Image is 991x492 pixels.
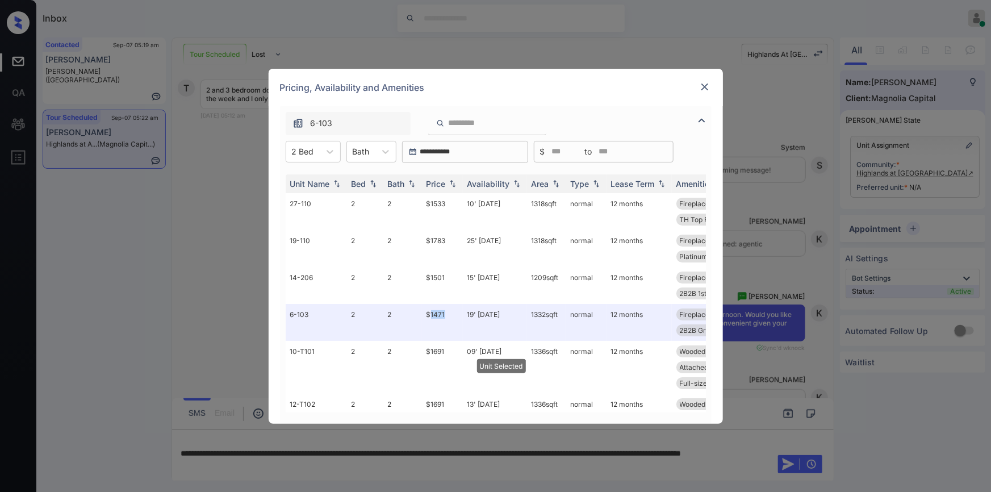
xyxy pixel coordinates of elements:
[699,81,710,93] img: close
[550,180,562,187] img: sorting
[511,180,522,187] img: sorting
[286,230,347,267] td: 19-110
[286,304,347,341] td: 6-103
[290,179,330,189] div: Unit Name
[680,326,739,335] span: 2B2B Ground Flo...
[607,394,672,447] td: 12 months
[463,304,527,341] td: 19' [DATE]
[447,180,458,187] img: sorting
[527,230,566,267] td: 1318 sqft
[352,179,366,189] div: Bed
[566,267,607,304] td: normal
[585,145,592,158] span: to
[527,394,566,447] td: 1336 sqft
[347,230,383,267] td: 2
[527,341,566,394] td: 1336 sqft
[566,341,607,394] td: normal
[527,267,566,304] td: 1209 sqft
[656,180,667,187] img: sorting
[383,230,422,267] td: 2
[680,199,710,208] span: Fireplace
[527,193,566,230] td: 1318 sqft
[680,400,724,408] span: Wooded View
[566,304,607,341] td: normal
[426,179,446,189] div: Price
[388,179,405,189] div: Bath
[680,363,734,372] span: Attached Garage
[347,394,383,447] td: 2
[286,193,347,230] td: 27-110
[422,394,463,447] td: $1691
[286,267,347,304] td: 14-206
[463,193,527,230] td: 10' [DATE]
[292,118,304,129] img: icon-zuma
[383,341,422,394] td: 2
[680,379,735,387] span: Full-size washe...
[383,267,422,304] td: 2
[607,267,672,304] td: 12 months
[422,267,463,304] td: $1501
[422,230,463,267] td: $1783
[680,252,733,261] span: Platinum Floori...
[566,193,607,230] td: normal
[406,180,417,187] img: sorting
[607,230,672,267] td: 12 months
[676,179,714,189] div: Amenities
[680,273,710,282] span: Fireplace
[347,341,383,394] td: 2
[571,179,589,189] div: Type
[680,347,724,356] span: Wooded View
[331,180,342,187] img: sorting
[467,179,510,189] div: Availability
[607,304,672,341] td: 12 months
[436,118,445,128] img: icon-zuma
[463,267,527,304] td: 15' [DATE]
[463,341,527,394] td: 09' [DATE]
[680,236,710,245] span: Fireplace
[383,193,422,230] td: 2
[591,180,602,187] img: sorting
[611,179,655,189] div: Lease Term
[463,230,527,267] td: 25' [DATE]
[527,304,566,341] td: 1332 sqft
[463,394,527,447] td: 13' [DATE]
[422,341,463,394] td: $1691
[566,394,607,447] td: normal
[286,341,347,394] td: 10-T101
[383,304,422,341] td: 2
[566,230,607,267] td: normal
[680,215,735,224] span: TH Top Flr w Gr...
[269,69,723,106] div: Pricing, Availability and Amenities
[532,179,549,189] div: Area
[383,394,422,447] td: 2
[680,310,710,319] span: Fireplace
[347,304,383,341] td: 2
[367,180,379,187] img: sorting
[422,193,463,230] td: $1533
[347,193,383,230] td: 2
[695,114,709,127] img: icon-zuma
[311,117,333,130] span: 6-103
[607,341,672,394] td: 12 months
[347,267,383,304] td: 2
[607,193,672,230] td: 12 months
[422,304,463,341] td: $1471
[540,145,545,158] span: $
[680,289,732,298] span: 2B2B 1st Flr En...
[286,394,347,447] td: 12-T102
